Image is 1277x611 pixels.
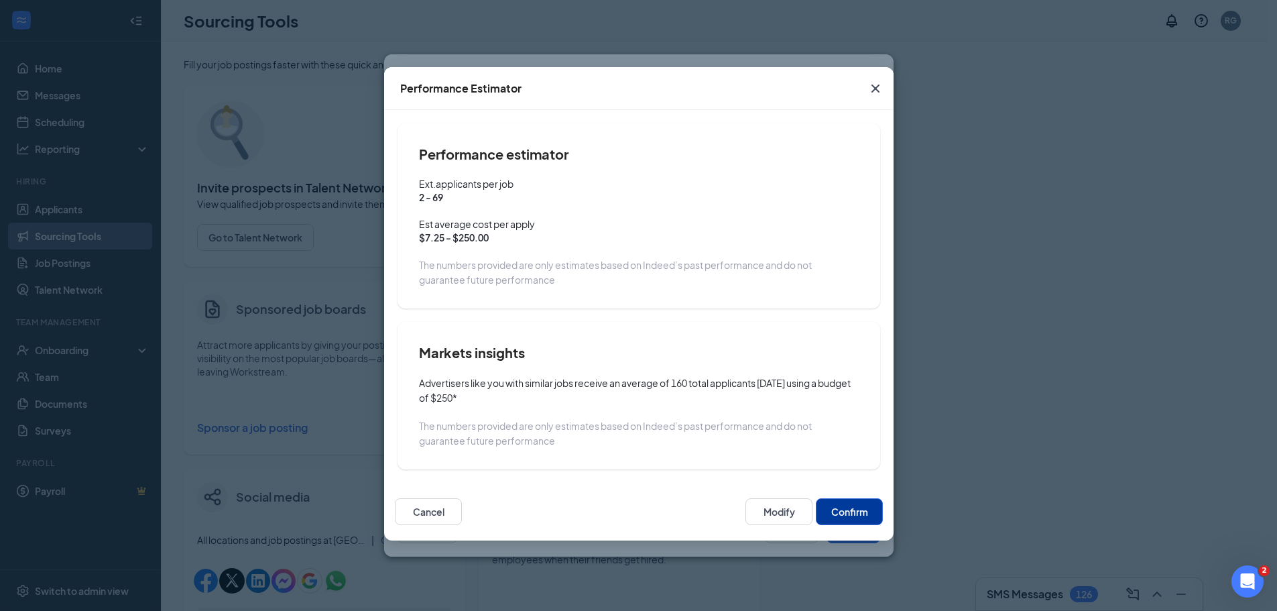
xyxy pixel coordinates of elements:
span: Ext.applicants per job [419,177,859,190]
span: The numbers provided are only estimates based on Indeed’s past performance and do not guarantee f... [419,259,812,286]
button: Confirm [816,498,883,525]
svg: Cross [867,80,884,97]
span: $7.25 - $250.00 [419,231,859,244]
span: 2 [1259,565,1270,576]
iframe: Intercom live chat [1231,565,1264,598]
h4: Markets insights [419,343,859,362]
span: Advertisers like you with similar jobs receive an average of 160 total applicants [DATE] using a ... [419,377,851,404]
span: 2 - 69 [419,190,859,204]
button: Modify [745,498,812,525]
h4: Performance estimator [419,145,859,164]
span: Est average cost per apply [419,217,859,231]
button: Cancel [395,498,462,525]
div: Performance Estimator [400,81,522,96]
button: Close [857,67,894,110]
span: The numbers provided are only estimates based on Indeed’s past performance and do not guarantee f... [419,420,812,447]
